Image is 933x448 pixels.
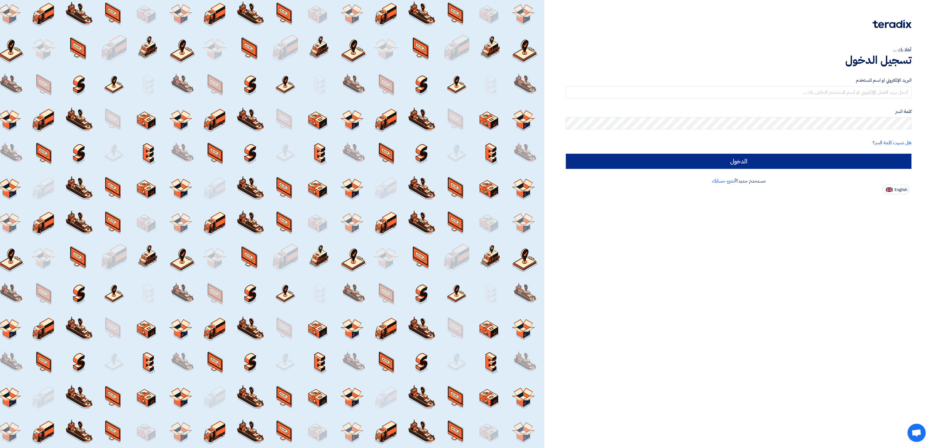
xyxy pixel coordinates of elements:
a: أنشئ حسابك [712,177,736,185]
button: English [882,185,909,194]
a: Open chat [907,424,926,442]
input: الدخول [566,154,911,169]
span: English [894,188,907,192]
div: أهلا بك ... [566,46,911,53]
label: البريد الإلكتروني او اسم المستخدم [566,77,911,84]
div: مستخدم جديد؟ [566,177,911,185]
a: هل نسيت كلمة السر؟ [873,139,911,146]
h1: تسجيل الدخول [566,53,911,67]
input: أدخل بريد العمل الإلكتروني او اسم المستخدم الخاص بك ... [566,86,911,98]
img: Teradix logo [873,20,911,28]
label: كلمة السر [566,108,911,115]
img: en-US.png [886,187,893,192]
